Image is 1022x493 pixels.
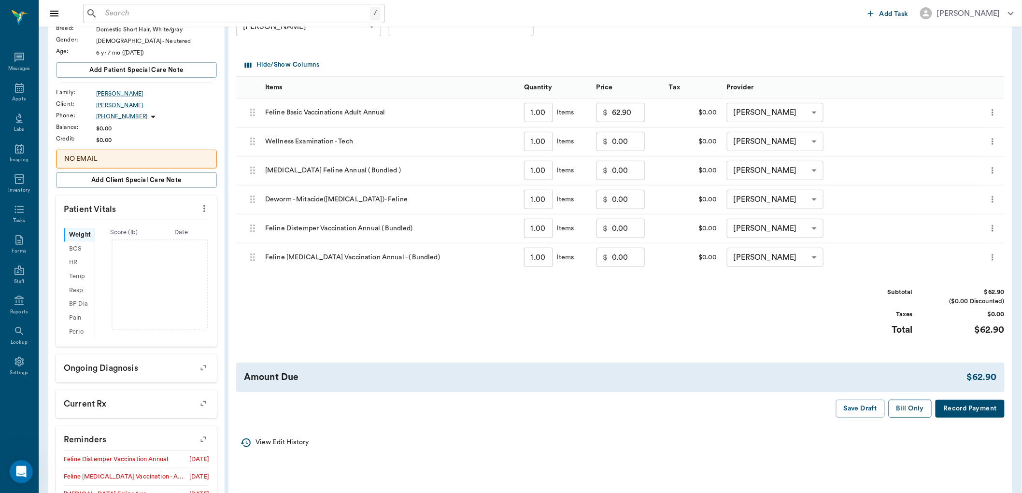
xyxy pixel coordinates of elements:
div: Subtotal [840,288,913,297]
p: $ [603,223,608,234]
div: Items [553,108,574,117]
span: Add patient Special Care Note [89,65,183,75]
div: Client : [56,99,96,108]
div: Weight [64,228,95,242]
input: 0.00 [612,190,645,209]
div: [PERSON_NAME] [727,190,823,209]
p: $ [603,136,608,147]
div: Feline [MEDICAL_DATA] Vaccination Annual - ( Bundled) [260,243,519,272]
div: [PERSON_NAME] [727,103,823,122]
button: Bill Only [889,400,932,418]
button: Save Draft [836,400,885,418]
div: Imaging [10,156,28,164]
p: NO EMAIL [64,154,209,164]
div: Price [592,76,664,98]
div: $62.90 [932,288,1005,297]
div: Feline Distemper Vaccination Annual ( Bundled) [260,214,519,243]
div: Inventory [8,187,30,194]
div: $62.90 [932,323,1005,337]
div: Items [553,224,574,233]
div: Quantity [524,74,552,101]
div: [PERSON_NAME] [727,132,823,151]
button: more [985,162,1000,179]
input: 0.00 [612,248,645,267]
div: $0.00 [664,156,722,185]
div: Breed : [56,24,96,32]
button: Select columns [242,57,322,72]
div: Amount Due [244,370,967,384]
div: Score ( lb ) [95,228,153,237]
input: 0.00 [612,132,645,151]
div: $0.00 [664,99,722,127]
div: [DEMOGRAPHIC_DATA] - Neutered [96,37,217,45]
div: [MEDICAL_DATA] Feline Annual ( Bundled ) [260,156,519,185]
button: more [985,220,1000,237]
p: $ [603,165,608,176]
div: Total [840,323,913,337]
p: $ [603,107,608,118]
div: $62.90 [967,370,997,384]
button: more [985,191,1000,208]
p: Reminders [56,426,217,450]
button: Close drawer [44,4,64,23]
p: $ [603,252,608,263]
div: [PERSON_NAME] [727,219,823,238]
div: Balance : [56,123,96,131]
div: Date [153,228,210,237]
div: Feline Basic Vaccinations Adult Annual [260,99,519,127]
div: Tax [664,76,722,98]
input: 0.00 [612,161,645,180]
div: Taxes [840,310,913,319]
input: 0.00 [612,103,645,122]
div: Deworm - Mitacide([MEDICAL_DATA])- Feline [260,185,519,214]
button: more [985,249,1000,266]
span: Add client Special Care Note [91,175,182,185]
div: Temp [64,269,95,283]
div: Family : [56,88,96,97]
div: [DATE] [189,472,209,481]
div: [PERSON_NAME] [937,8,1000,19]
div: Feline Distemper Vaccination Annual [64,455,168,464]
div: Settings [10,369,29,377]
button: more [985,104,1000,121]
div: Appts [12,96,26,103]
div: Reports [10,309,28,316]
div: [PERSON_NAME] [727,161,823,180]
div: $0.00 [664,127,722,156]
p: Patient Vitals [56,196,217,220]
div: Perio [64,325,95,339]
div: Provider [722,76,981,98]
p: View Edit History [255,437,309,448]
div: / [370,7,381,20]
div: Items [553,195,574,204]
div: BP Dia [64,297,95,311]
div: Tasks [13,217,25,225]
div: Provider [727,74,754,101]
div: $0.00 [664,185,722,214]
button: [PERSON_NAME] [912,4,1022,22]
div: Wellness Examination - Tech [260,127,519,156]
a: [PERSON_NAME] [96,89,217,98]
button: more [985,133,1000,150]
div: Resp [64,283,95,297]
button: Add patient Special Care Note [56,62,217,78]
div: Items [553,253,574,262]
div: Gender : [56,35,96,44]
div: Pain [64,311,95,325]
div: Items [265,74,283,101]
div: Tax [669,74,680,101]
div: Phone : [56,111,96,120]
a: [PERSON_NAME] [96,101,217,110]
div: Items [553,166,574,175]
input: 0.00 [612,219,645,238]
button: Add Task [864,4,912,22]
p: Current Rx [56,390,217,414]
div: Labs [14,126,24,133]
div: BCS [64,242,95,256]
div: 6 yr 7 mo ([DATE]) [96,48,217,57]
div: Price [596,74,613,101]
p: Ongoing diagnosis [56,354,217,379]
div: Lookup [11,339,28,346]
div: [DATE] [189,455,209,464]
